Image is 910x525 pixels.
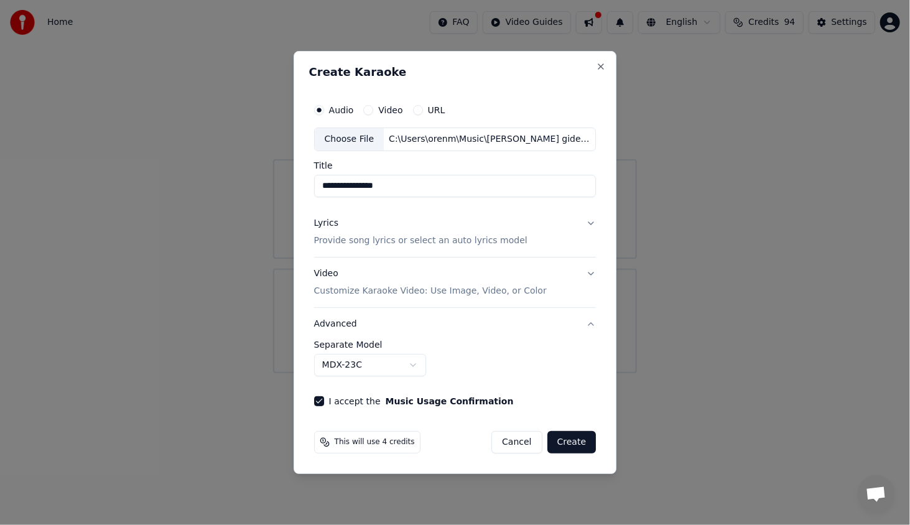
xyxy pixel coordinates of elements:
[314,258,597,307] button: VideoCustomize Karaoke Video: Use Image, Video, or Color
[379,106,403,114] label: Video
[314,217,338,230] div: Lyrics
[314,207,597,257] button: LyricsProvide song lyrics or select an auto lyrics model
[329,106,354,114] label: Audio
[314,235,527,247] p: Provide song lyrics or select an auto lyrics model
[386,397,514,406] button: I accept the
[315,128,384,151] div: Choose File
[314,340,597,386] div: Advanced
[314,285,547,297] p: Customize Karaoke Video: Use Image, Video, or Color
[335,437,415,447] span: This will use 4 credits
[329,397,514,406] label: I accept the
[428,106,445,114] label: URL
[547,431,597,453] button: Create
[314,267,547,297] div: Video
[384,133,595,146] div: C:\Users\orenm\Music\[PERSON_NAME] gide.mp3
[314,161,597,170] label: Title
[491,431,542,453] button: Cancel
[309,67,601,78] h2: Create Karaoke
[314,308,597,340] button: Advanced
[314,340,597,349] label: Separate Model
